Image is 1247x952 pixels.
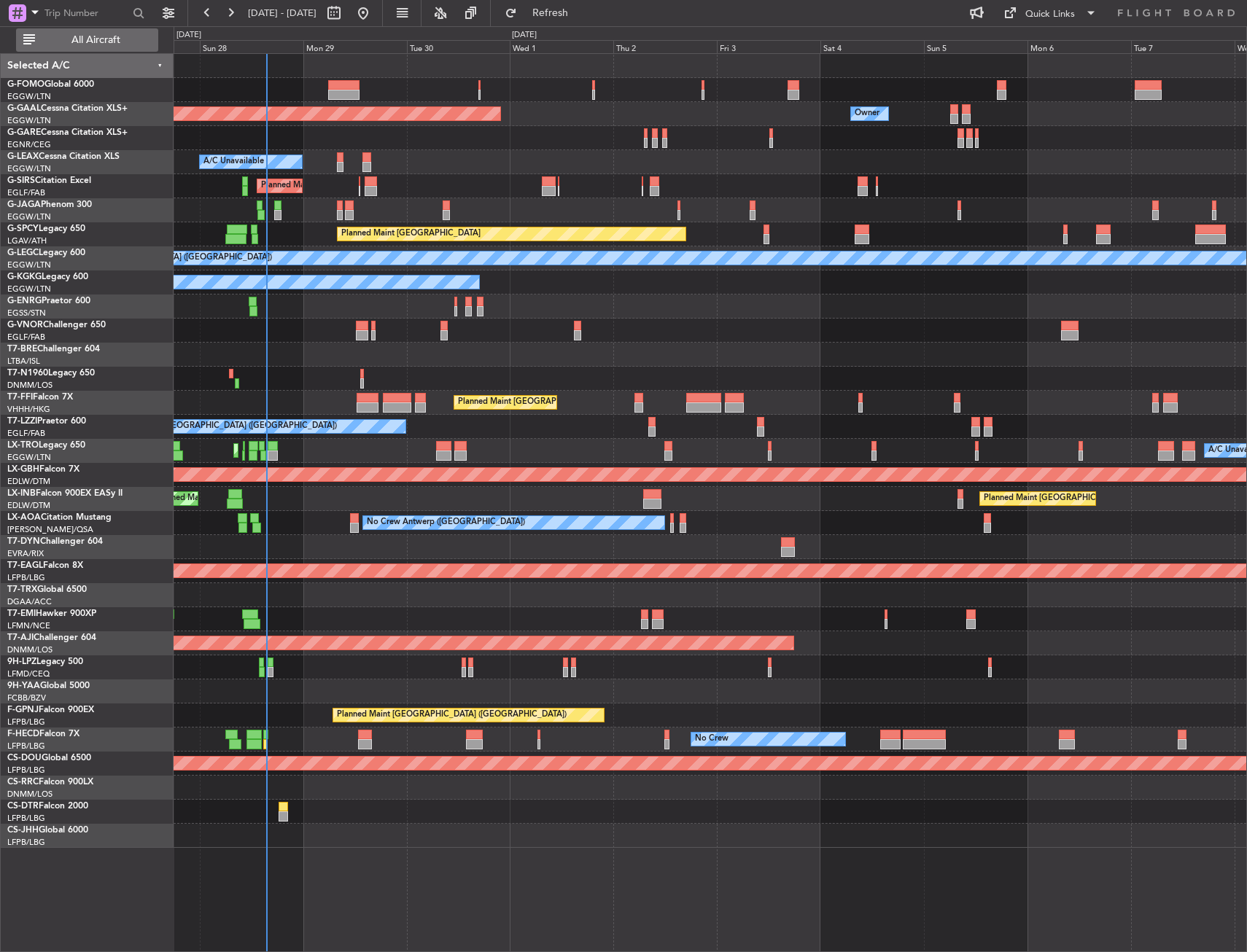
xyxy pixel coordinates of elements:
[7,452,51,463] a: EGGW/LTN
[7,548,44,559] a: EVRA/RIX
[984,488,1213,510] div: Planned Maint [GEOGRAPHIC_DATA] ([GEOGRAPHIC_DATA])
[7,393,73,402] a: T7-FFIFalcon 7X
[7,465,39,474] span: LX-GBH
[7,417,86,426] a: T7-LZZIPraetor 600
[7,585,87,594] a: T7-TRXGlobal 6500
[7,345,100,354] a: T7-BREChallenger 604
[7,561,43,570] span: T7-EAGL
[695,728,729,750] div: No Crew
[7,778,93,787] a: CS-RRCFalcon 900LX
[7,658,36,666] span: 9H-LPZ
[303,40,407,53] div: Mon 29
[7,152,120,161] a: G-LEAXCessna Citation XLS
[7,345,37,354] span: T7-BRE
[7,537,40,546] span: T7-DYN
[510,40,613,53] div: Wed 1
[1131,40,1235,53] div: Tue 7
[520,8,581,18] span: Refresh
[613,40,717,53] div: Thu 2
[7,668,50,679] a: LFMD/CEQ
[7,682,90,690] a: 9H-YAAGlobal 5000
[44,2,128,24] input: Trip Number
[7,730,79,738] a: F-HECDFalcon 7X
[855,103,879,125] div: Owner
[512,29,537,42] div: [DATE]
[203,151,264,173] div: A/C Unavailable
[1027,40,1131,53] div: Mon 6
[717,40,820,53] div: Fri 3
[7,128,128,137] a: G-GARECessna Citation XLS+
[7,585,37,594] span: T7-TRX
[7,658,83,666] a: 9H-LPZLegacy 500
[7,321,43,329] span: G-VNOR
[498,1,586,25] button: Refresh
[7,321,106,329] a: G-VNORChallenger 650
[7,524,93,535] a: [PERSON_NAME]/QSA
[7,417,37,426] span: T7-LZZI
[7,200,41,209] span: G-JAGA
[176,29,201,42] div: [DATE]
[7,404,50,415] a: VHHH/HKG
[7,561,83,570] a: T7-EAGLFalcon 8X
[7,620,50,631] a: LFMN/NCE
[38,35,154,45] span: All Aircraft
[7,826,39,835] span: CS-JHH
[7,249,85,257] a: G-LEGCLegacy 600
[7,476,50,487] a: EDLW/DTM
[7,633,34,642] span: T7-AJI
[7,633,96,642] a: T7-AJIChallenger 604
[7,609,96,618] a: T7-EMIHawker 900XP
[7,273,42,281] span: G-KGKG
[7,260,51,270] a: EGGW/LTN
[16,28,158,52] button: All Aircraft
[7,837,45,848] a: LFPB/LBG
[7,225,85,233] a: G-SPCYLegacy 650
[7,441,85,450] a: LX-TROLegacy 650
[7,356,40,367] a: LTBA/ISL
[7,754,42,762] span: CS-DOU
[7,235,47,246] a: LGAV/ATH
[7,609,36,618] span: T7-EMI
[261,175,491,197] div: Planned Maint [GEOGRAPHIC_DATA] ([GEOGRAPHIC_DATA])
[7,380,53,391] a: DNMM/LOS
[820,40,924,53] div: Sat 4
[7,139,51,150] a: EGNR/CEG
[341,223,481,245] div: Planned Maint [GEOGRAPHIC_DATA]
[7,706,94,714] a: F-GPNJFalcon 900EX
[7,500,50,511] a: EDLW/DTM
[7,80,94,89] a: G-FOMOGlobal 6000
[7,80,44,89] span: G-FOMO
[924,40,1027,53] div: Sun 5
[7,802,88,811] a: CS-DTRFalcon 2000
[7,596,52,607] a: DGAA/ACC
[7,644,53,655] a: DNMM/LOS
[407,40,510,53] div: Tue 30
[7,249,39,257] span: G-LEGC
[7,284,51,294] a: EGGW/LTN
[7,369,95,378] a: T7-N1960Legacy 650
[7,273,88,281] a: G-KGKGLegacy 600
[996,1,1104,25] button: Quick Links
[7,441,39,450] span: LX-TRO
[7,200,92,209] a: G-JAGAPhenom 300
[7,104,128,113] a: G-GAALCessna Citation XLS+
[200,40,303,53] div: Sun 28
[458,391,688,413] div: Planned Maint [GEOGRAPHIC_DATA] ([GEOGRAPHIC_DATA])
[7,104,41,113] span: G-GAAL
[7,176,91,185] a: G-SIRSCitation Excel
[7,115,51,126] a: EGGW/LTN
[7,128,41,137] span: G-GARE
[248,7,316,20] span: [DATE] - [DATE]
[7,187,45,198] a: EGLF/FAB
[7,778,39,787] span: CS-RRC
[7,802,39,811] span: CS-DTR
[7,813,45,824] a: LFPB/LBG
[7,91,51,102] a: EGGW/LTN
[7,682,40,690] span: 9H-YAA
[7,297,90,305] a: G-ENRGPraetor 600
[7,765,45,776] a: LFPB/LBG
[7,717,45,727] a: LFPB/LBG
[7,692,46,703] a: FCBB/BZV
[7,741,45,752] a: LFPB/LBG
[7,308,46,319] a: EGSS/STN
